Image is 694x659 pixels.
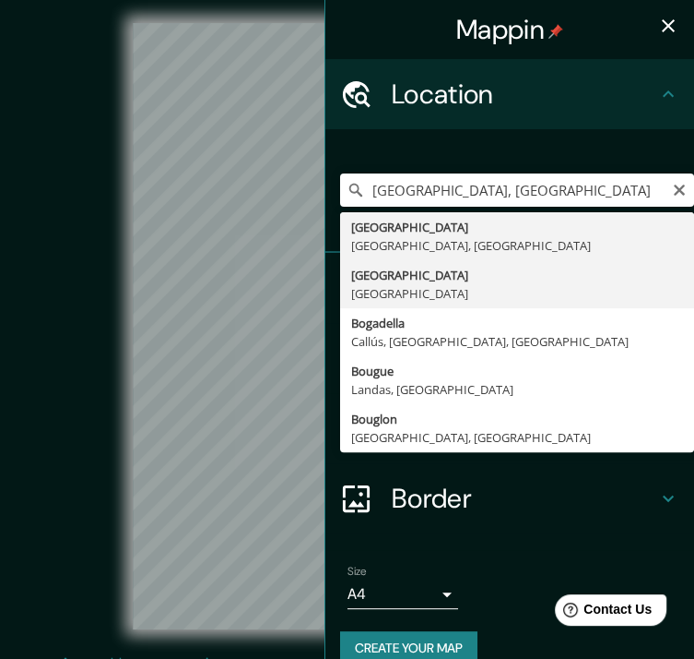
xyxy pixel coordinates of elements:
[672,180,687,198] button: Clear
[340,174,694,207] input: Pick your city or area
[392,78,657,111] h4: Location
[530,587,674,639] iframe: Help widget launcher
[456,13,563,46] h4: Mappin
[325,393,694,463] div: Layout
[351,410,683,428] div: Bouglon
[325,323,694,393] div: Style
[351,218,683,236] div: [GEOGRAPHIC_DATA]
[351,236,683,255] div: [GEOGRAPHIC_DATA], [GEOGRAPHIC_DATA]
[325,253,694,323] div: Pins
[351,314,683,332] div: Bogadella
[351,362,683,380] div: Bougue
[548,24,563,39] img: pin-icon.png
[347,564,367,580] label: Size
[351,332,683,351] div: Callús, [GEOGRAPHIC_DATA], [GEOGRAPHIC_DATA]
[133,23,561,629] canvas: Map
[325,463,694,533] div: Border
[351,284,683,303] div: [GEOGRAPHIC_DATA]
[351,380,683,399] div: Landas, [GEOGRAPHIC_DATA]
[325,59,694,129] div: Location
[351,428,683,447] div: [GEOGRAPHIC_DATA], [GEOGRAPHIC_DATA]
[392,482,657,515] h4: Border
[351,266,683,284] div: [GEOGRAPHIC_DATA]
[347,580,458,609] div: A4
